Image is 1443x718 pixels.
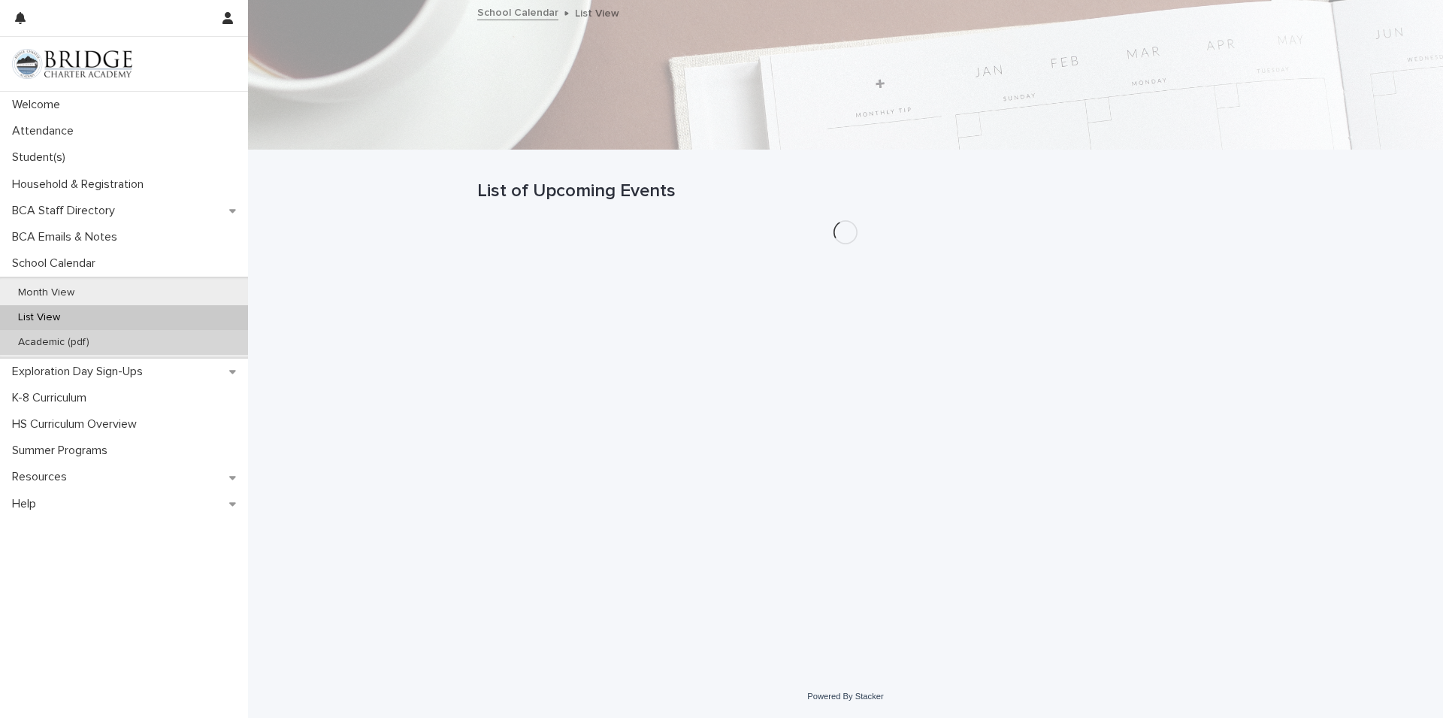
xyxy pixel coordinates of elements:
p: Exploration Day Sign-Ups [6,365,155,379]
p: List View [6,311,72,324]
p: Household & Registration [6,177,156,192]
p: BCA Emails & Notes [6,230,129,244]
p: BCA Staff Directory [6,204,127,218]
p: Resources [6,470,79,484]
p: Help [6,497,48,511]
p: Attendance [6,124,86,138]
p: School Calendar [6,256,107,271]
p: Summer Programs [6,444,119,458]
p: Month View [6,286,86,299]
p: Student(s) [6,150,77,165]
a: Powered By Stacker [807,692,883,701]
p: Welcome [6,98,72,112]
p: List View [575,4,619,20]
h1: List of Upcoming Events [477,180,1214,202]
img: V1C1m3IdTEidaUdm9Hs0 [12,49,132,79]
p: Academic (pdf) [6,336,101,349]
p: K-8 Curriculum [6,391,98,405]
a: School Calendar [477,3,558,20]
p: HS Curriculum Overview [6,417,149,432]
